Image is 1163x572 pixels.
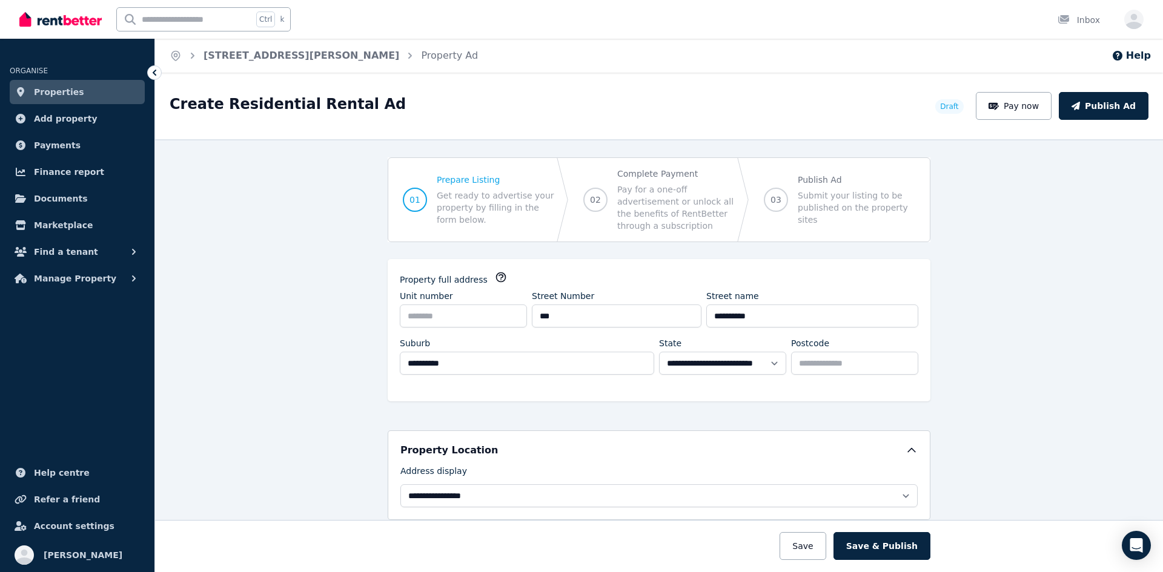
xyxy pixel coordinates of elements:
[10,266,145,291] button: Manage Property
[10,67,48,75] span: ORGANISE
[1122,531,1151,560] div: Open Intercom Messenger
[976,92,1052,120] button: Pay now
[798,189,915,226] span: Submit your listing to be published on the property sites
[19,10,102,28] img: RentBetter
[10,186,145,211] a: Documents
[400,274,488,286] label: Property full address
[1112,48,1151,63] button: Help
[388,157,930,242] nav: Progress
[400,290,453,302] label: Unit number
[437,189,554,226] span: Get ready to advertise your property by filling in the form below.
[833,532,930,560] button: Save & Publish
[400,337,430,349] label: Suburb
[204,50,399,61] a: [STREET_ADDRESS][PERSON_NAME]
[34,245,98,259] span: Find a tenant
[437,174,554,186] span: Prepare Listing
[34,218,93,232] span: Marketplace
[44,548,122,562] span: [PERSON_NAME]
[256,12,275,27] span: Ctrl
[10,133,145,157] a: Payments
[10,160,145,184] a: Finance report
[34,85,84,99] span: Properties
[706,290,759,302] label: Street name
[421,50,478,61] a: Property Ad
[34,111,98,126] span: Add property
[10,107,145,131] a: Add property
[10,213,145,237] a: Marketplace
[617,183,735,232] span: Pay for a one-off advertisement or unlock all the benefits of RentBetter through a subscription
[659,337,681,349] label: State
[280,15,284,24] span: k
[770,194,781,206] span: 03
[400,443,498,458] h5: Property Location
[34,519,114,533] span: Account settings
[10,514,145,538] a: Account settings
[590,194,601,206] span: 02
[34,465,90,480] span: Help centre
[34,271,116,286] span: Manage Property
[791,337,829,349] label: Postcode
[798,174,915,186] span: Publish Ad
[34,492,100,507] span: Refer a friend
[34,165,104,179] span: Finance report
[617,168,735,180] span: Complete Payment
[10,80,145,104] a: Properties
[1059,92,1148,120] button: Publish Ad
[780,532,826,560] button: Save
[940,102,958,111] span: Draft
[155,39,492,73] nav: Breadcrumb
[170,94,406,114] h1: Create Residential Rental Ad
[409,194,420,206] span: 01
[10,487,145,511] a: Refer a friend
[1058,14,1100,26] div: Inbox
[400,465,467,482] label: Address display
[34,191,88,206] span: Documents
[34,138,81,153] span: Payments
[10,461,145,485] a: Help centre
[532,290,594,302] label: Street Number
[10,240,145,264] button: Find a tenant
